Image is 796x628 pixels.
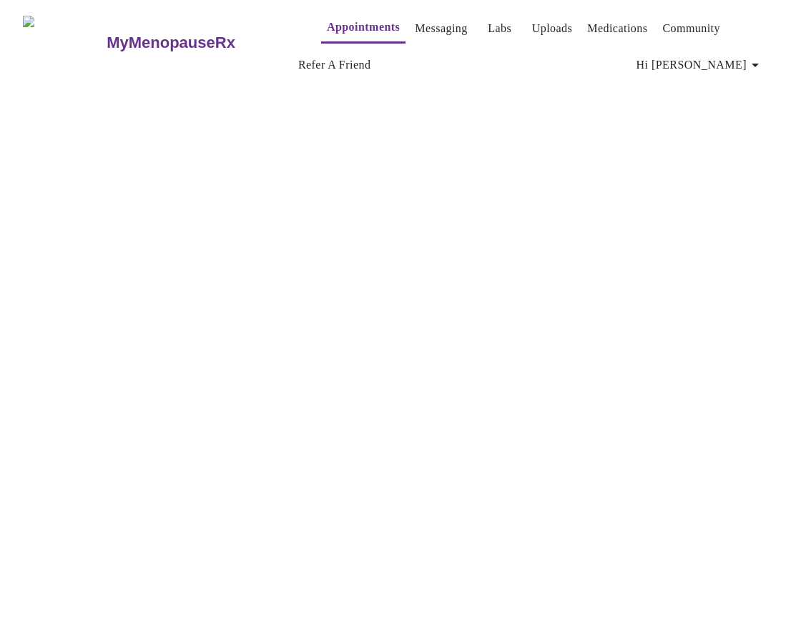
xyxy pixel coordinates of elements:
[581,14,653,43] button: Medications
[107,34,235,52] h3: MyMenopauseRx
[637,55,764,75] span: Hi [PERSON_NAME]
[587,19,647,39] a: Medications
[293,51,377,79] button: Refer a Friend
[327,17,400,37] a: Appointments
[488,19,511,39] a: Labs
[662,19,720,39] a: Community
[532,19,573,39] a: Uploads
[657,14,726,43] button: Community
[477,14,523,43] button: Labs
[526,14,579,43] button: Uploads
[298,55,371,75] a: Refer a Friend
[23,16,105,69] img: MyMenopauseRx Logo
[415,19,467,39] a: Messaging
[631,51,770,79] button: Hi [PERSON_NAME]
[409,14,473,43] button: Messaging
[321,13,406,44] button: Appointments
[105,18,293,68] a: MyMenopauseRx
